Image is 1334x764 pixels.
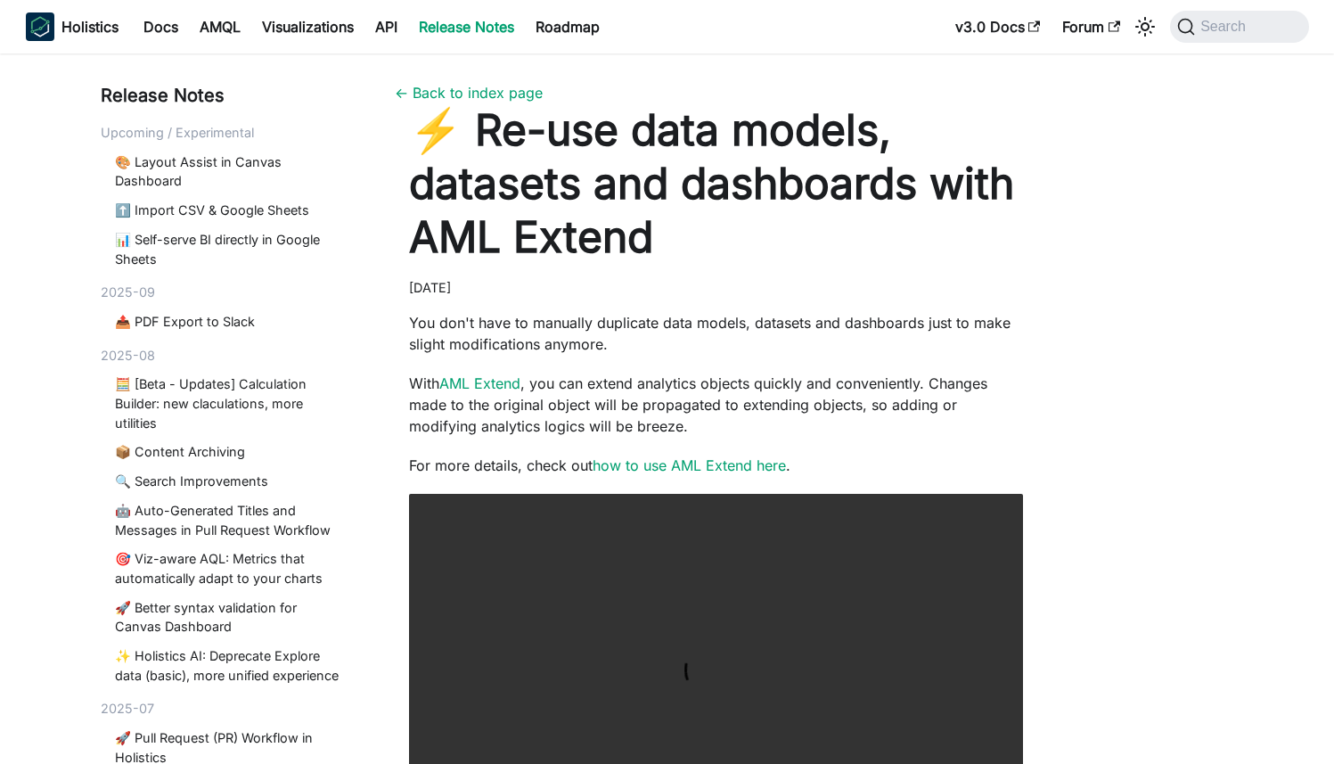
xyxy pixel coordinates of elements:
a: 🧮 [Beta - Updates] Calculation Builder: new claculations, more utilities [115,374,345,432]
a: how to use AML Extend here [593,456,786,474]
a: 🎯 Viz-aware AQL: Metrics that automatically adapt to your charts [115,549,345,587]
a: ✨ Holistics AI: Deprecate Explore data (basic), more unified experience [115,646,345,685]
a: v3.0 Docs [945,12,1052,41]
a: Roadmap [525,12,610,41]
a: Forum [1052,12,1131,41]
a: ⬆️ Import CSV & Google Sheets [115,201,345,220]
a: 🤖 Auto-Generated Titles and Messages in Pull Request Workflow [115,501,345,539]
a: HolisticsHolisticsHolistics [26,12,119,41]
div: Upcoming / Experimental [101,123,352,143]
div: 2025-08 [101,346,352,366]
a: 📤 PDF Export to Slack [115,312,345,332]
p: You don't have to manually duplicate data models, datasets and dashboards just to make slight mod... [409,312,1024,355]
a: 📊 Self-serve BI directly in Google Sheets [115,230,345,268]
button: Switch between dark and light mode (currently system mode) [1131,12,1159,41]
a: 🔍 Search Improvements [115,472,345,491]
a: Release Notes [408,12,525,41]
b: Holistics [61,16,119,37]
span: Search [1195,19,1256,35]
div: 2025-09 [101,283,352,302]
a: ← Back to index page [395,84,543,102]
time: [DATE] [409,280,451,295]
div: 2025-07 [101,699,352,719]
a: API [364,12,408,41]
a: AMQL [189,12,251,41]
a: Docs [133,12,189,41]
a: AML Extend [439,374,520,392]
button: Search (Command+K) [1170,11,1308,43]
nav: Blog recent posts navigation [101,82,352,764]
a: 📦 Content Archiving [115,442,345,462]
a: 🚀 Better syntax validation for Canvas Dashboard [115,598,345,637]
h1: ⚡ Re-use data models, datasets and dashboards with AML Extend [409,103,1024,264]
a: Visualizations [251,12,364,41]
p: For more details, check out . [409,455,1024,476]
a: 🎨 Layout Assist in Canvas Dashboard [115,152,345,191]
p: With , you can extend analytics objects quickly and conveniently. Changes made to the original ob... [409,373,1024,437]
div: Release Notes [101,82,352,109]
img: Holistics [26,12,54,41]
